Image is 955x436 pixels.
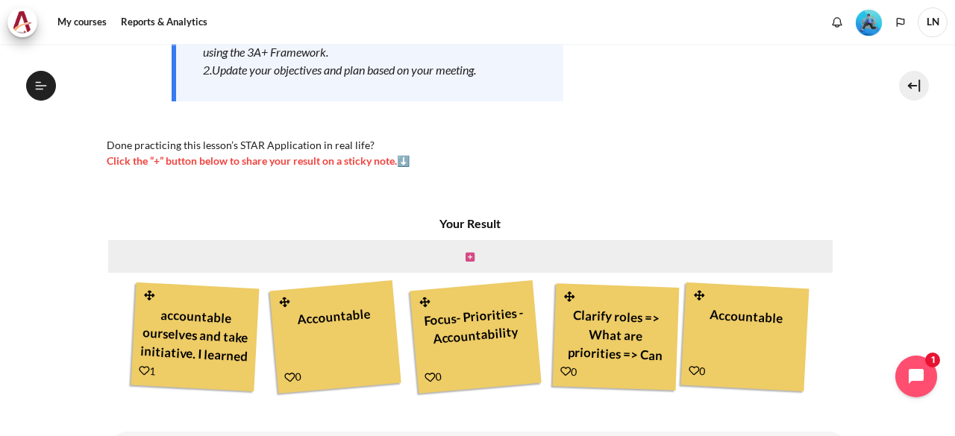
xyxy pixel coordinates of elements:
i: Create new note in this column [466,252,475,262]
div: Accountable [278,299,392,370]
div: Accountable [689,300,801,367]
div: 0 [689,362,706,379]
div: Clarify roles => What are priorities => Can contribute best [561,301,671,367]
img: Level #3 [856,10,882,36]
button: Languages [889,11,912,34]
div: accountable ourselves and take initiative. I learned that. [140,300,251,367]
div: 0 [284,368,302,385]
div: 0 [560,363,577,379]
span: LN [918,7,948,37]
a: My courses [52,7,112,37]
a: User menu [918,7,948,37]
h4: Your Result [107,215,834,233]
div: Level #3 [856,8,882,36]
i: Add a Like [425,372,436,383]
i: Drag and drop this note [143,290,157,301]
div: Focus- Priorities - Accountability [419,299,532,370]
i: Drag and drop this note [418,297,432,308]
i: Add a Like [689,365,700,376]
i: Add a Like [139,365,150,376]
a: Reports & Analytics [116,7,213,37]
div: Show notification window with no new notifications [826,11,848,34]
div: 1 [139,362,156,379]
a: Architeck Architeck [7,7,45,37]
i: Drag and drop this note [278,297,292,308]
i: Add a Like [284,372,295,383]
img: Architeck [12,11,33,34]
span: ⬇️ [107,154,410,167]
div: 0 [425,368,442,385]
strong: Click the “+” button below to share your result on a sticky note. [107,154,397,167]
a: Level #3 [850,8,888,36]
i: Add a Like [560,366,571,376]
div: 2.Update your objectives and plan based on your meeting. [203,61,536,79]
i: Drag and drop this note [563,291,577,303]
i: Drag and drop this note [693,290,707,301]
span: Done practicing this lesson’s STAR Application in real life? [107,139,375,151]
